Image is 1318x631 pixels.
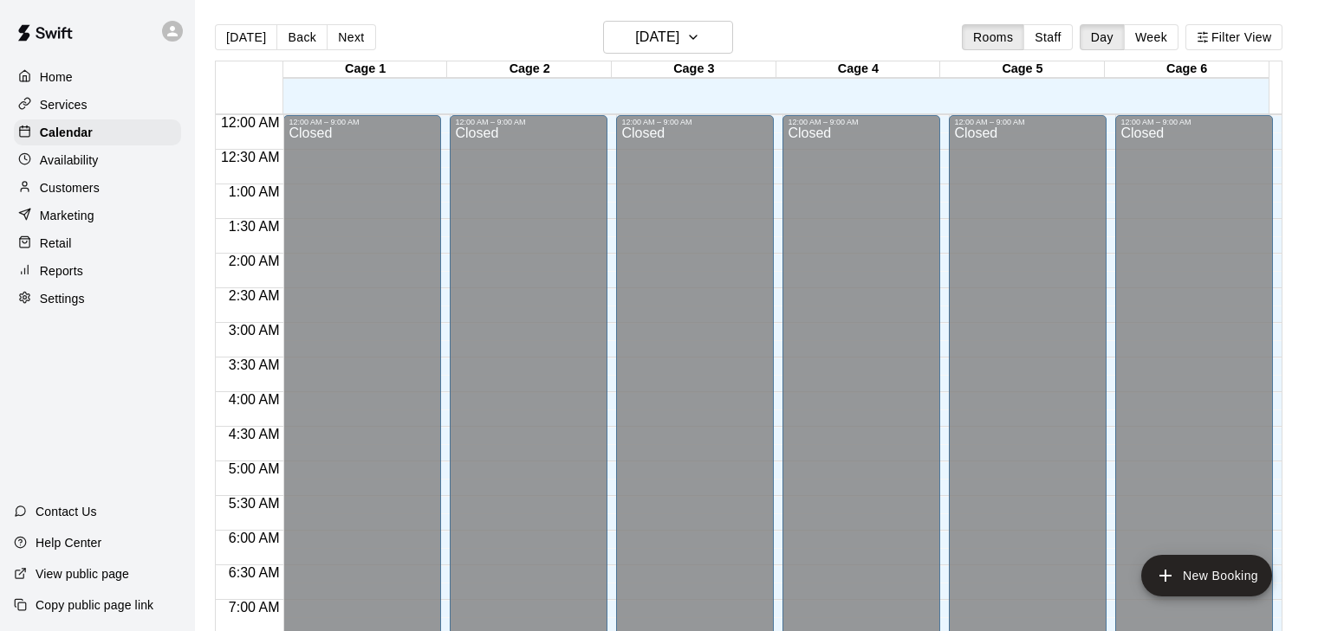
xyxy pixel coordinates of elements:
[612,61,776,78] div: Cage 3
[224,219,284,234] span: 1:30 AM
[36,565,129,583] p: View public page
[954,118,1101,126] div: 12:00 AM – 9:00 AM
[1124,24,1178,50] button: Week
[224,427,284,441] span: 4:30 AM
[14,92,181,118] a: Services
[621,118,769,126] div: 12:00 AM – 9:00 AM
[224,461,284,476] span: 5:00 AM
[224,254,284,268] span: 2:00 AM
[224,600,284,615] span: 7:00 AM
[40,124,93,141] p: Calendar
[40,235,72,252] p: Retail
[40,290,85,307] p: Settings
[1080,24,1125,50] button: Day
[276,24,328,50] button: Back
[776,61,941,78] div: Cage 4
[224,565,284,580] span: 6:30 AM
[14,147,181,173] a: Availability
[1185,24,1282,50] button: Filter View
[40,262,83,280] p: Reports
[455,118,602,126] div: 12:00 AM – 9:00 AM
[635,25,679,49] h6: [DATE]
[40,179,100,196] p: Customers
[14,64,181,90] a: Home
[40,96,88,113] p: Services
[36,534,101,551] p: Help Center
[217,115,284,130] span: 12:00 AM
[1105,61,1269,78] div: Cage 6
[40,68,73,86] p: Home
[36,596,153,614] p: Copy public page link
[224,531,284,545] span: 6:00 AM
[14,230,181,256] a: Retail
[40,207,94,224] p: Marketing
[36,503,97,520] p: Contact Us
[962,24,1024,50] button: Rooms
[788,118,935,126] div: 12:00 AM – 9:00 AM
[224,357,284,372] span: 3:30 AM
[14,175,181,201] a: Customers
[14,258,181,284] a: Reports
[224,496,284,511] span: 5:30 AM
[224,288,284,303] span: 2:30 AM
[224,392,284,407] span: 4:00 AM
[14,286,181,312] a: Settings
[289,118,436,126] div: 12:00 AM – 9:00 AM
[224,323,284,338] span: 3:00 AM
[327,24,375,50] button: Next
[217,150,284,164] span: 12:30 AM
[940,61,1105,78] div: Cage 5
[224,184,284,199] span: 1:00 AM
[603,21,733,54] button: [DATE]
[14,203,181,229] a: Marketing
[447,61,612,78] div: Cage 2
[14,119,181,145] a: Calendar
[215,24,277,50] button: [DATE]
[1120,118,1268,126] div: 12:00 AM – 9:00 AM
[283,61,448,78] div: Cage 1
[1023,24,1073,50] button: Staff
[40,151,99,169] p: Availability
[1141,555,1272,596] button: add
